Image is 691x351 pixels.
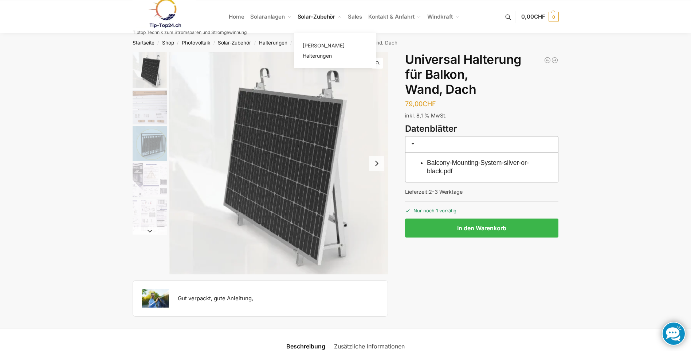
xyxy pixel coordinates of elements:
img: Screenshot 2025-03-06 153434 [133,126,167,161]
span: / [174,40,182,46]
a: Halterung für 1 Photovoltaik Module verstellbar [551,57,558,64]
a: Befestigung SolarpaneeleBalkonhalterungen [169,52,388,274]
h3: Datenblätter [405,123,558,135]
a: Photovoltaik [182,40,210,46]
span: 0,00 [521,13,545,20]
li: 2 / 5 [131,89,167,125]
a: Solar-Zubehör [218,40,251,46]
a: Sales [345,0,365,33]
p: Tiptop Technik zum Stromsparen und Stromgewinnung [133,30,247,35]
img: Montageanleitung seit1 [133,163,167,197]
h1: Universal Halterung für Balkon, Wand, Dach [405,52,558,97]
span: Windkraft [427,13,453,20]
a: Windkraft [424,0,462,33]
a: PV MONTAGESYSTEM FÜR WELLDACH, BLECHDACH, WELLPLATTEN, GEEIGNET FÜR 2 MODULE [544,57,551,64]
span: 2-3 Werktage [429,189,463,195]
li: 1 / 5 [131,52,167,89]
a: Solaranlagen [247,0,294,33]
span: / [210,40,218,46]
a: Balcony-Mounting-System-silver-or-black.pdf [427,159,529,175]
img: Balkonhalterungen [169,52,388,274]
a: Shop [162,40,174,46]
bdi: 79,00 [405,100,436,108]
a: [PERSON_NAME] [299,40,372,51]
span: Halterungen [303,53,332,59]
button: Next slide [133,227,167,235]
span: / [287,40,295,46]
li: 1 / 5 [169,52,388,274]
div: Gut verpackt, gute Anleitung, [178,294,253,303]
span: / [154,40,162,46]
iframe: Sicherer Rahmen für schnelle Bezahlvorgänge [404,242,560,262]
span: Kontakt & Anfahrt [368,13,415,20]
img: Montageanleitung seite2 [133,199,167,234]
span: Sales [348,13,362,20]
li: 3 / 5 [131,125,167,162]
li: 5 / 5 [131,198,167,235]
span: inkl. 8,1 % MwSt. [405,112,447,119]
p: Nur noch 1 vorrätig [405,201,558,214]
button: Next slide [369,156,384,171]
li: 4 / 5 [131,162,167,198]
a: Kontakt & Anfahrt [365,0,424,33]
span: Solaranlagen [250,13,285,20]
img: Screenshot 2025-03-06 155903 [133,90,167,124]
img: Balkonhalterungen [133,52,167,88]
span: Solar-Zubehör [298,13,335,20]
span: [PERSON_NAME] [303,42,345,49]
span: CHF [423,100,436,108]
button: In den Warenkorb [405,219,558,238]
a: Solar-Zubehör [294,0,345,33]
span: / [251,40,259,46]
a: Startseite [133,40,154,46]
nav: Breadcrumb [119,33,572,52]
img: Businessman holding solar panel, standing outdoor at garden. [142,289,169,308]
a: Halterungen [259,40,287,46]
span: CHF [534,13,545,20]
span: Lieferzeit: [405,189,463,195]
a: 0,00CHF 0 [521,6,558,28]
a: Halterungen [299,51,372,61]
span: 0 [549,12,559,22]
